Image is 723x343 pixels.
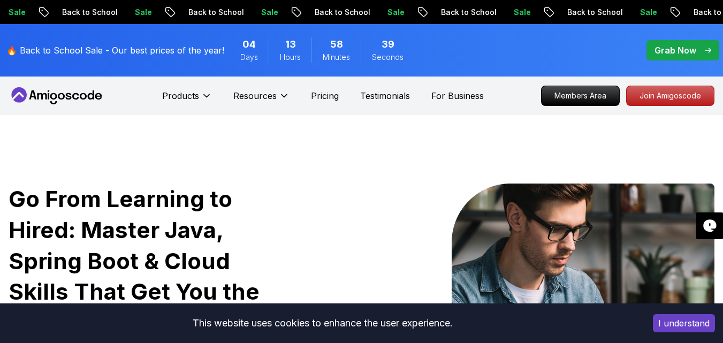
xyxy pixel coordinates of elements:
[126,7,160,18] p: Sale
[541,86,620,106] a: Members Area
[280,52,301,63] span: Hours
[240,52,258,63] span: Days
[360,89,410,102] a: Testimonials
[8,311,637,335] div: This website uses cookies to enhance the user experience.
[654,44,696,57] p: Grab Now
[631,7,665,18] p: Sale
[53,7,126,18] p: Back to School
[311,89,339,102] a: Pricing
[6,44,224,57] p: 🔥 Back to School Sale - Our best prices of the year!
[285,37,296,52] span: 13 Hours
[431,89,484,102] a: For Business
[306,7,378,18] p: Back to School
[627,86,714,105] p: Join Amigoscode
[9,184,293,338] h1: Go From Learning to Hired: Master Java, Spring Boot & Cloud Skills That Get You the
[162,89,212,111] button: Products
[252,7,286,18] p: Sale
[233,89,277,102] p: Resources
[505,7,539,18] p: Sale
[323,52,350,63] span: Minutes
[382,37,394,52] span: 39 Seconds
[432,7,505,18] p: Back to School
[162,89,199,102] p: Products
[242,37,256,52] span: 4 Days
[179,7,252,18] p: Back to School
[542,86,619,105] p: Members Area
[378,7,413,18] p: Sale
[372,52,404,63] span: Seconds
[653,314,715,332] button: Accept cookies
[330,37,343,52] span: 58 Minutes
[558,7,631,18] p: Back to School
[626,86,714,106] a: Join Amigoscode
[233,89,290,111] button: Resources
